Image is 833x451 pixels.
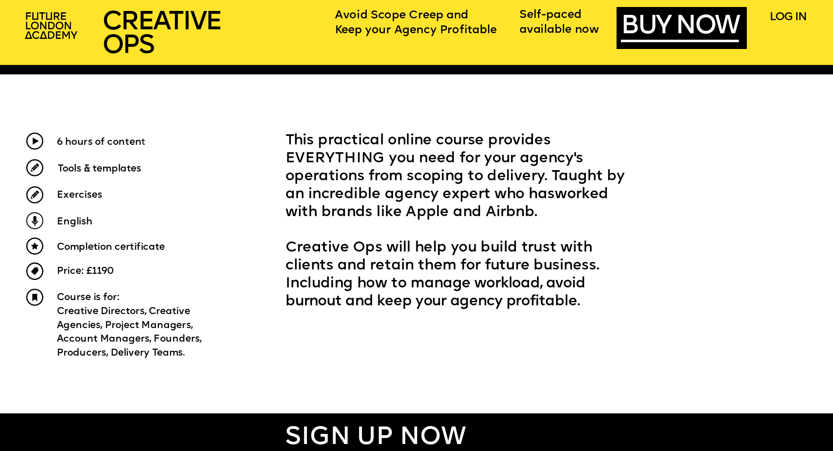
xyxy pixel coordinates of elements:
[58,164,142,174] span: Tools & templates
[21,7,85,45] img: upload-2f72e7a8-3806-41e8-b55b-d754ac055a4a.png
[57,293,119,302] span: Course is for:
[335,10,468,21] span: Avoid Scope Creep and
[286,241,603,309] span: Creative Ops will help you build trust with clients and retain them for future business. Includin...
[102,10,221,59] span: CREATIVE OPS
[26,262,43,280] img: upload-23374000-b70b-46d9-a071-d267d891162d.png
[519,24,599,35] span: available now
[621,14,739,42] a: BUY NOW
[26,212,43,229] img: upload-9eb2eadd-7bf9-4b2b-b585-6dd8b9275b41.png
[26,186,43,203] img: upload-46f30c54-4dc4-4b6f-83d2-a1dbf5baa745.png
[57,137,141,147] span: 6 hours of conten
[26,238,43,255] img: upload-d48f716b-e876-41cd-bec0-479d4f1408e9.png
[286,134,629,219] span: This practical online course provides EVERYTHING you need for your agency's operations from scopi...
[286,188,613,220] span: worked with brands like Apple and Airbnb.
[519,10,581,20] span: Self-paced
[57,242,165,252] span: Completion certificate
[57,133,242,151] p: t
[286,277,589,309] span: anage workload, avoid burnout and keep your agency profitable.
[57,190,102,200] span: Exercises
[57,307,204,358] span: Creative Directors, Creative Agencies, Project Managers, Account Managers, Founders, Producers, D...
[26,133,43,150] img: upload-60f0cde6-1fc7-443c-af28-15e41498aeec.png
[770,12,806,23] a: LOG IN
[26,289,43,306] img: upload-a750bc6f-f52f-43b6-9728-8737ad81f8c1.png
[26,159,43,176] img: upload-46f30c54-4dc4-4b6f-83d2-a1dbf5baa745.png
[335,25,497,36] span: Keep your Agency Profitable
[57,217,93,227] span: English
[57,267,114,276] span: Price: £1190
